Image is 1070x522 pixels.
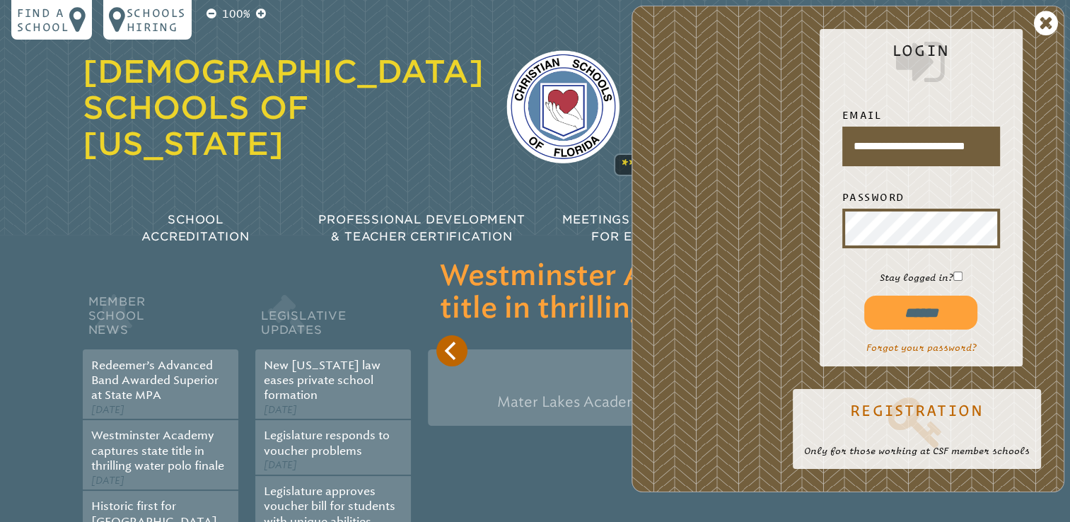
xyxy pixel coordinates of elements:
h2: Login [831,42,1011,90]
img: csf-logo-web-colors.png [506,50,620,163]
span: [DATE] [91,404,124,416]
a: New [US_STATE] law eases private school formation [264,359,380,402]
span: Professional Development & Teacher Certification [318,213,525,243]
p: Stay logged in? [831,271,1011,284]
label: Password [842,189,1000,206]
span: [DATE] [264,404,297,416]
a: Redeemer’s Advanced Band Awarded Superior at State MPA [91,359,219,402]
h2: Legislative Updates [255,291,411,349]
span: [DATE] [264,459,297,471]
p: 100% [219,6,253,23]
h2: Member School News [83,291,238,349]
label: Email [842,107,1000,124]
a: Registration [804,393,1030,450]
h3: Westminster Academy captures state title in thrilling water polo finale [439,260,976,325]
p: Mater Lakes Academy were defeated in a heart-pounding 10–9 match. [442,387,973,417]
span: [DATE] [91,475,124,487]
button: Previous [436,335,467,366]
a: [DEMOGRAPHIC_DATA] Schools of [US_STATE] [83,53,484,162]
a: Forgot your password? [866,342,976,353]
a: Westminster Academy captures state title in thrilling water polo finale [91,429,224,472]
p: Only for those working at CSF member schools [804,444,1030,458]
p: Schools Hiring [127,6,186,34]
p: Find a school [17,6,69,34]
span: Meetings & Workshops for Educators [562,213,735,243]
a: Legislature responds to voucher problems [264,429,390,457]
span: School Accreditation [141,213,249,243]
